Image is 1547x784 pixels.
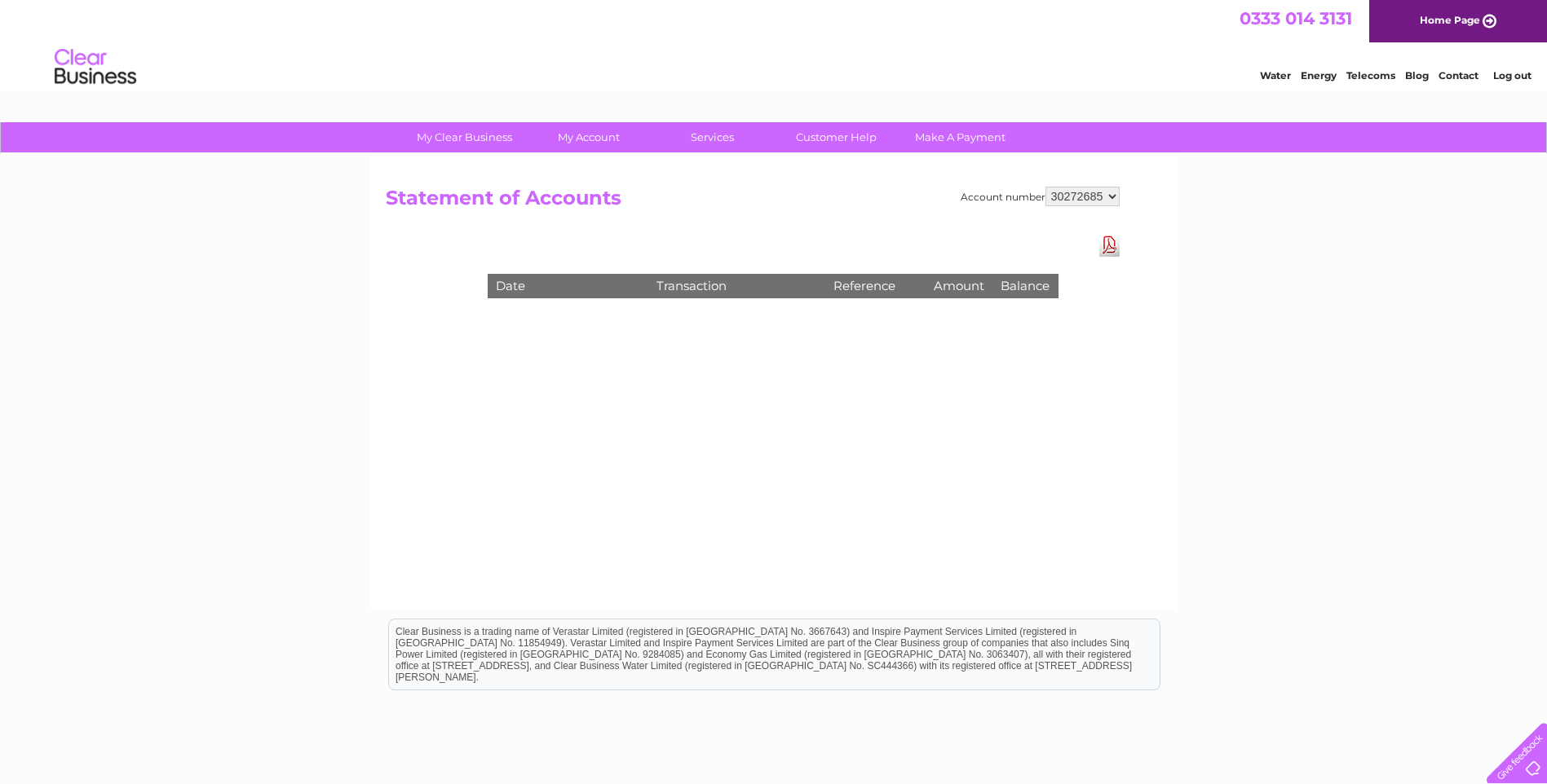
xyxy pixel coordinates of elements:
a: My Clear Business [397,122,532,152]
a: Contact [1439,69,1478,81]
a: Blog [1405,69,1429,81]
th: Transaction [648,274,824,297]
a: Customer Help [769,122,904,152]
th: Balance [992,274,1058,297]
a: My Account [521,122,656,152]
img: logo.png [54,42,137,92]
div: Clear Business is a trading name of Verastar Limited (registered in [GEOGRAPHIC_DATA] No. 3667643... [389,9,1160,79]
a: Energy [1301,69,1337,81]
a: Log out [1493,69,1532,81]
a: Download Pdf [1099,233,1120,257]
a: Services [645,122,780,152]
a: 0333 014 3131 [1240,8,1352,29]
th: Date [488,274,649,297]
th: Amount [926,274,992,297]
a: Water [1260,69,1291,81]
div: Account number [961,187,1120,206]
a: Make A Payment [893,122,1028,152]
a: Telecoms [1346,69,1395,81]
h2: Statement of Accounts [386,187,1120,218]
th: Reference [825,274,926,297]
